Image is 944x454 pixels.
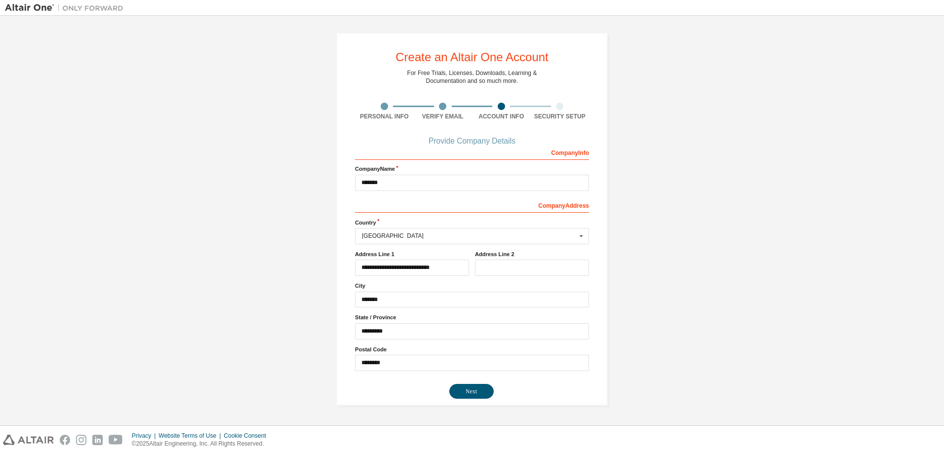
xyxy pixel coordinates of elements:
p: © 2025 Altair Engineering, Inc. All Rights Reserved. [132,440,272,448]
div: Security Setup [531,113,590,120]
div: Account Info [472,113,531,120]
label: Company Name [355,165,589,173]
img: youtube.svg [109,435,123,445]
img: Altair One [5,3,128,13]
img: linkedin.svg [92,435,103,445]
label: State / Province [355,313,589,321]
div: Create an Altair One Account [395,51,549,63]
img: instagram.svg [76,435,86,445]
label: City [355,282,589,290]
label: Address Line 1 [355,250,469,258]
div: Personal Info [355,113,414,120]
label: Country [355,219,589,227]
div: Verify Email [414,113,472,120]
div: Cookie Consent [224,432,272,440]
div: [GEOGRAPHIC_DATA] [362,233,577,239]
button: Next [449,384,494,399]
div: For Free Trials, Licenses, Downloads, Learning & Documentation and so much more. [407,69,537,85]
div: Privacy [132,432,158,440]
div: Provide Company Details [355,138,589,144]
div: Company Address [355,197,589,213]
div: Company Info [355,144,589,160]
label: Address Line 2 [475,250,589,258]
img: altair_logo.svg [3,435,54,445]
label: Postal Code [355,345,589,353]
div: Website Terms of Use [158,432,224,440]
img: facebook.svg [60,435,70,445]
